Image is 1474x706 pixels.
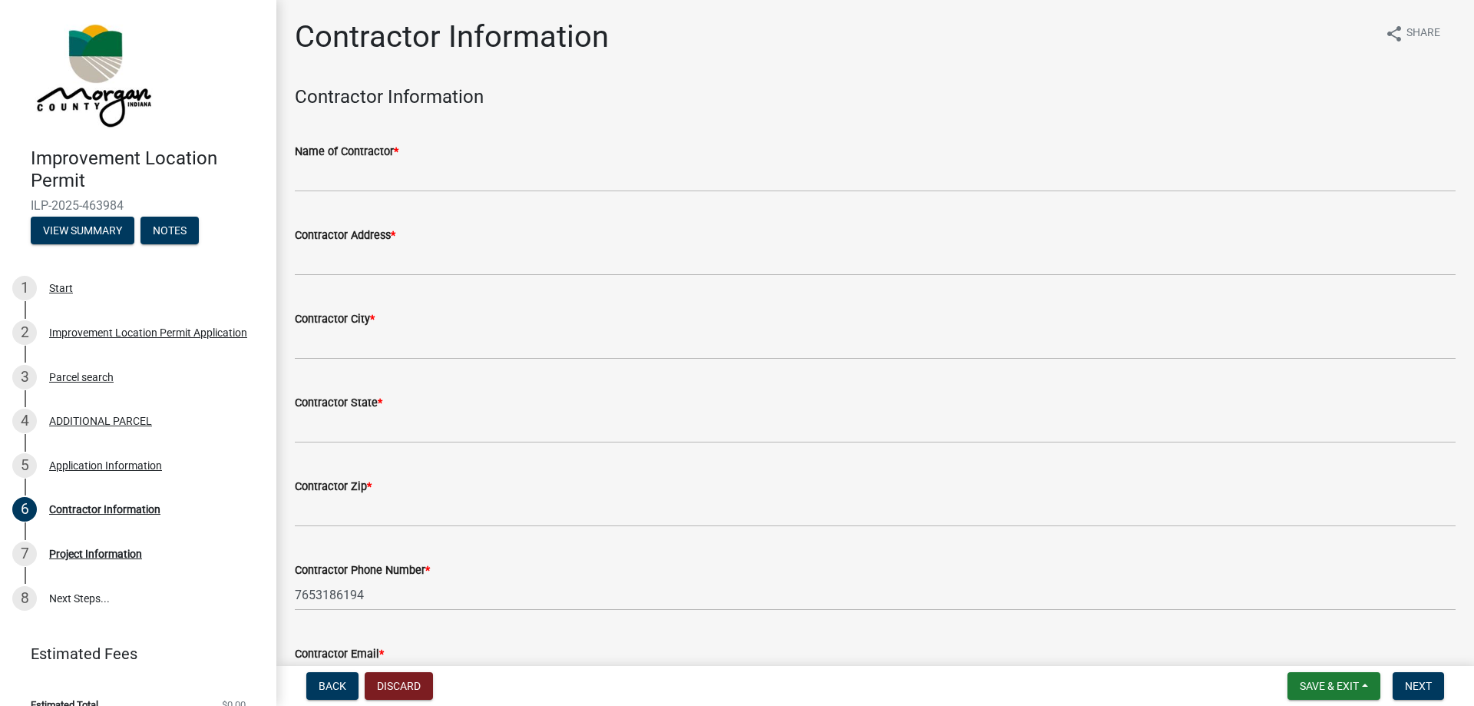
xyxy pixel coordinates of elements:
wm-modal-confirm: Notes [140,225,199,237]
div: 3 [12,365,37,389]
span: Share [1406,25,1440,43]
div: Project Information [49,549,142,559]
div: Start [49,283,73,293]
div: Application Information [49,460,162,471]
h4: Contractor Information [295,86,1456,108]
span: Save & Exit [1300,680,1359,692]
label: Name of Contractor [295,147,398,157]
button: Notes [140,217,199,244]
label: Contractor State [295,398,382,409]
label: Contractor Phone Number [295,565,430,576]
button: Discard [365,672,433,700]
div: ADDITIONAL PARCEL [49,416,152,426]
div: 4 [12,409,37,433]
i: share [1385,25,1403,43]
div: Parcel search [49,372,114,383]
div: 1 [12,276,37,300]
div: Contractor Information [49,504,160,515]
img: Morgan County, Indiana [31,16,154,131]
button: View Summary [31,217,134,244]
label: Contractor Email [295,649,384,660]
div: 5 [12,453,37,478]
button: shareShare [1373,18,1453,48]
span: Back [319,680,346,692]
h4: Improvement Location Permit [31,147,264,192]
div: Improvement Location Permit Application [49,327,247,338]
span: Next [1405,680,1432,692]
div: 6 [12,497,37,522]
wm-modal-confirm: Summary [31,225,134,237]
button: Save & Exit [1287,672,1380,700]
label: Contractor City [295,314,375,325]
a: Estimated Fees [12,638,252,669]
label: Contractor Zip [295,482,372,492]
div: 7 [12,542,37,566]
label: Contractor Address [295,230,395,241]
span: ILP-2025-463984 [31,198,246,213]
div: 8 [12,586,37,611]
h1: Contractor Information [295,18,609,55]
button: Back [306,672,359,700]
button: Next [1393,672,1444,700]
div: 2 [12,320,37,345]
